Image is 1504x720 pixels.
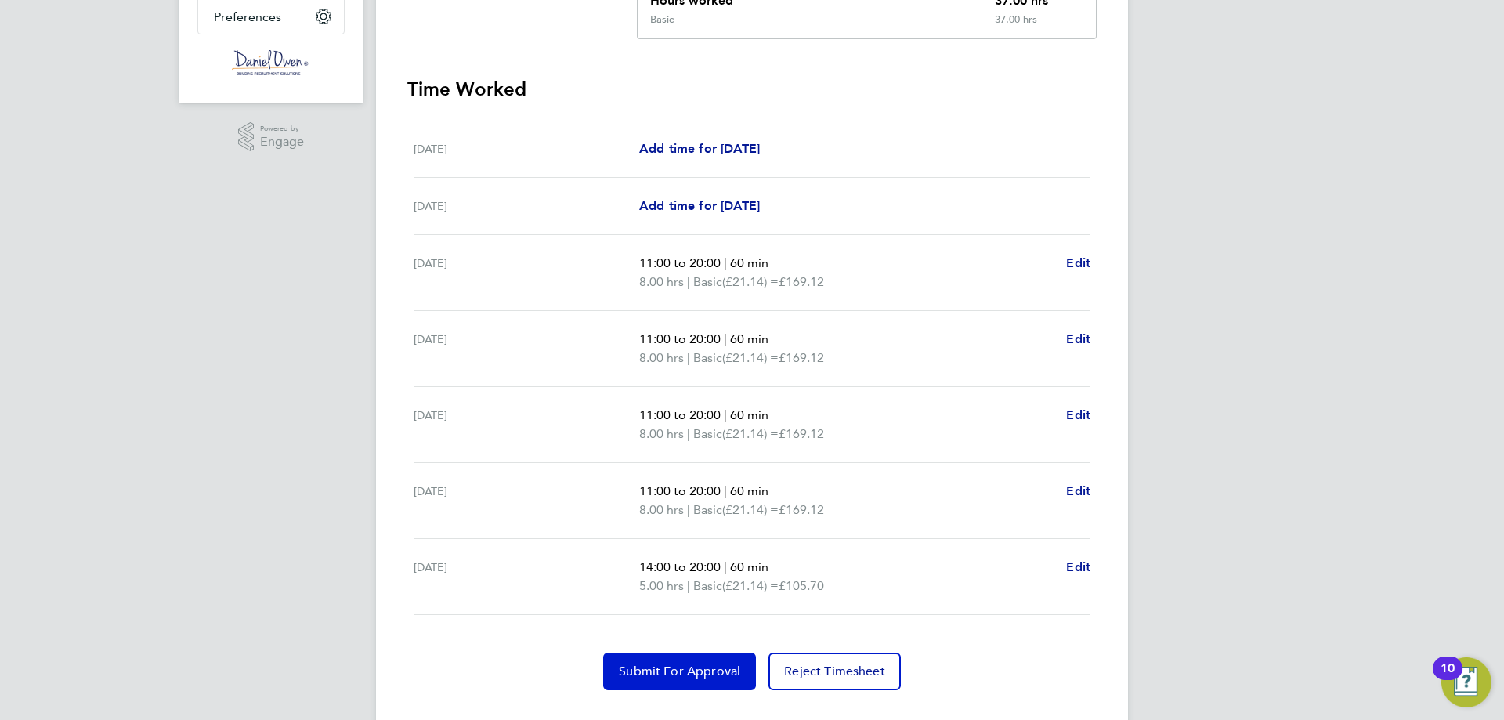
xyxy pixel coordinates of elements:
div: [DATE] [414,406,639,443]
a: Edit [1066,406,1090,425]
span: Submit For Approval [619,664,740,679]
span: 60 min [730,483,768,498]
span: 60 min [730,559,768,574]
span: Edit [1066,559,1090,574]
span: 8.00 hrs [639,502,684,517]
span: Engage [260,136,304,149]
button: Submit For Approval [603,653,756,690]
span: Edit [1066,255,1090,270]
span: (£21.14) = [722,274,779,289]
span: 60 min [730,407,768,422]
span: £169.12 [779,274,824,289]
span: (£21.14) = [722,426,779,441]
span: | [724,483,727,498]
a: Add time for [DATE] [639,197,760,215]
span: | [724,407,727,422]
span: £169.12 [779,502,824,517]
span: Edit [1066,483,1090,498]
span: | [687,426,690,441]
a: Edit [1066,558,1090,577]
h3: Time Worked [407,77,1097,102]
a: Go to home page [197,50,345,75]
span: £105.70 [779,578,824,593]
span: Edit [1066,407,1090,422]
div: 10 [1441,668,1455,689]
span: 11:00 to 20:00 [639,483,721,498]
span: 60 min [730,331,768,346]
div: [DATE] [414,558,639,595]
div: [DATE] [414,482,639,519]
span: £169.12 [779,350,824,365]
span: Edit [1066,331,1090,346]
span: | [687,502,690,517]
a: Add time for [DATE] [639,139,760,158]
span: | [724,331,727,346]
span: 11:00 to 20:00 [639,255,721,270]
span: Reject Timesheet [784,664,885,679]
span: 8.00 hrs [639,426,684,441]
span: | [687,350,690,365]
a: Edit [1066,254,1090,273]
span: Powered by [260,122,304,136]
a: Edit [1066,330,1090,349]
span: Basic [693,273,722,291]
span: 11:00 to 20:00 [639,331,721,346]
button: Reject Timesheet [768,653,901,690]
span: (£21.14) = [722,350,779,365]
div: [DATE] [414,139,639,158]
span: (£21.14) = [722,578,779,593]
span: Add time for [DATE] [639,141,760,156]
img: danielowen-logo-retina.png [232,50,310,75]
span: | [687,578,690,593]
span: 8.00 hrs [639,274,684,289]
span: Basic [693,349,722,367]
span: Basic [693,577,722,595]
span: | [724,255,727,270]
div: [DATE] [414,330,639,367]
span: 8.00 hrs [639,350,684,365]
span: | [687,274,690,289]
div: [DATE] [414,254,639,291]
button: Open Resource Center, 10 new notifications [1441,657,1491,707]
div: 37.00 hrs [982,13,1096,38]
a: Powered byEngage [238,122,305,152]
span: 14:00 to 20:00 [639,559,721,574]
span: | [724,559,727,574]
span: (£21.14) = [722,502,779,517]
div: [DATE] [414,197,639,215]
a: Edit [1066,482,1090,501]
span: Add time for [DATE] [639,198,760,213]
span: 60 min [730,255,768,270]
div: Basic [650,13,674,26]
span: Preferences [214,9,281,24]
span: Basic [693,501,722,519]
span: 11:00 to 20:00 [639,407,721,422]
span: Basic [693,425,722,443]
span: £169.12 [779,426,824,441]
span: 5.00 hrs [639,578,684,593]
